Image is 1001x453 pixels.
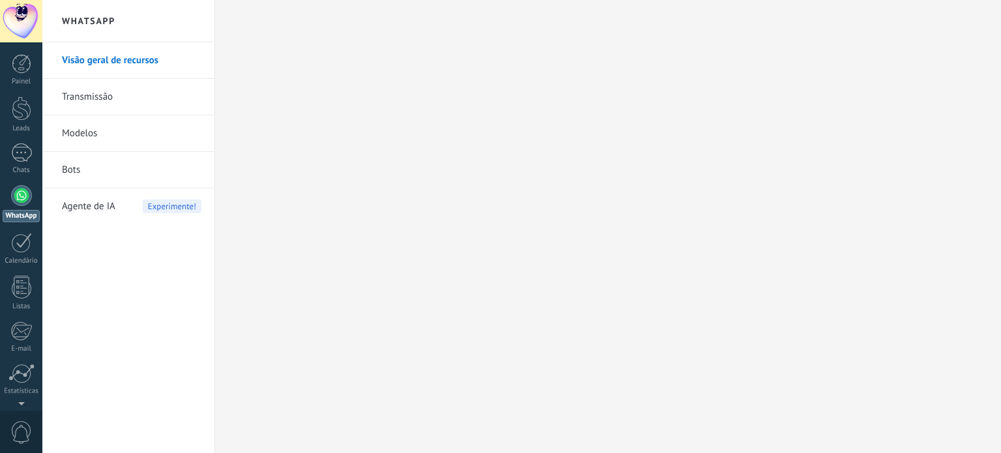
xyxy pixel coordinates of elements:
[62,115,201,152] a: Modelos
[62,79,201,115] a: Transmissão
[3,166,40,175] div: Chats
[42,79,214,115] li: Transmissão
[143,199,201,213] span: Experimente!
[3,302,40,311] div: Listas
[42,115,214,152] li: Modelos
[3,345,40,353] div: E-mail
[3,210,40,222] div: WhatsApp
[62,152,201,188] a: Bots
[62,188,201,225] a: Agente de IAExperimente!
[42,152,214,188] li: Bots
[62,188,115,225] span: Agente de IA
[62,42,201,79] a: Visão geral de recursos
[3,387,40,396] div: Estatísticas
[42,42,214,79] li: Visão geral de recursos
[3,124,40,133] div: Leads
[3,78,40,86] div: Painel
[42,188,214,224] li: Agente de IA
[3,257,40,265] div: Calendário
